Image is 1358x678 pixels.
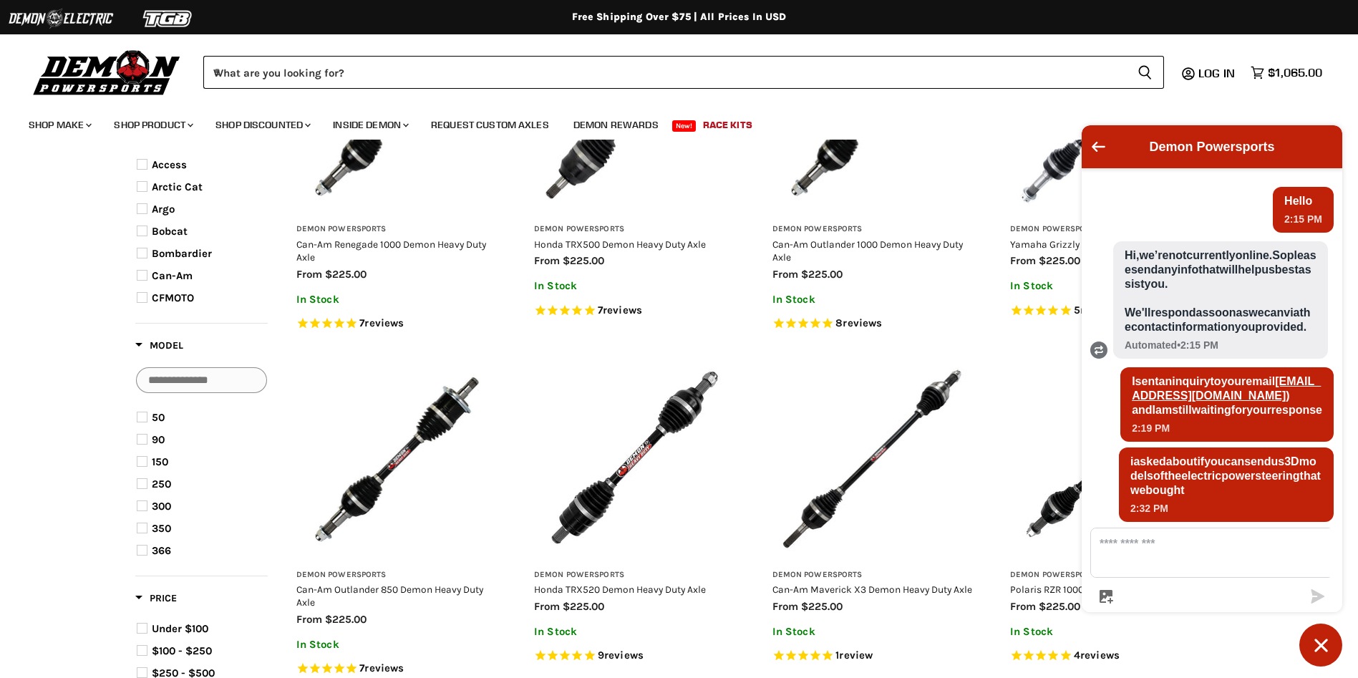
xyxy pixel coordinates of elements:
p: In Stock [296,294,499,306]
span: from [1010,600,1036,613]
span: Rated 5.0 out of 5 stars 1 reviews [772,649,975,664]
a: Can-Am Outlander 1000 Demon Heavy Duty Axle [772,238,963,263]
a: Race Kits [692,110,763,140]
span: reviews [364,316,404,329]
span: $225.00 [1039,600,1080,613]
div: Free Shipping Over $75 | All Prices In USD [107,11,1252,24]
span: Arctic Cat [152,180,203,193]
a: Honda TRX520 Demon Heavy Duty Axle [534,583,706,595]
span: Rated 4.6 out of 5 stars 5 reviews [1010,304,1213,319]
span: Rated 5.0 out of 5 stars 4 reviews [1010,649,1213,664]
img: Can-Am Maverick X3 Demon Heavy Duty Axle [772,357,975,559]
form: Product [203,56,1164,89]
span: Rated 5.0 out of 5 stars 7 reviews [296,662,499,677]
span: 5 reviews [1074,304,1120,316]
span: reviews [603,304,642,316]
span: from [534,254,560,267]
h3: Demon Powersports [296,570,499,581]
h3: Demon Powersports [1010,224,1213,235]
span: Bombardier [152,247,212,260]
a: Demon Rewards [563,110,669,140]
span: 7 reviews [359,316,404,329]
a: Log in [1192,67,1243,79]
span: from [296,268,322,281]
p: In Stock [772,294,975,306]
span: from [772,600,798,613]
h3: Demon Powersports [772,570,975,581]
inbox-online-store-chat: Shopify online store chat [1077,125,1347,667]
span: New! [672,120,697,132]
span: 90 [152,433,165,446]
img: Honda TRX520 Demon Heavy Duty Axle [534,357,737,559]
span: Price [135,592,177,604]
p: In Stock [1010,280,1213,292]
span: review [839,649,873,662]
span: Log in [1198,66,1235,80]
span: reviews [364,662,404,674]
span: $225.00 [563,254,604,267]
p: In Stock [1010,626,1213,638]
span: Argo [152,203,175,215]
span: $225.00 [801,268,843,281]
span: $100 - $250 [152,644,212,657]
span: Model [135,339,183,352]
input: Search Options [136,367,267,393]
a: Request Custom Axles [420,110,560,140]
span: reviews [604,649,644,662]
span: $225.00 [325,268,367,281]
span: Rated 5.0 out of 5 stars 8 reviews [772,316,975,331]
button: Filter by Price [135,591,177,609]
span: 8 reviews [835,316,882,329]
img: Demon Powersports [29,47,185,97]
span: $225.00 [563,600,604,613]
span: 1 reviews [835,649,873,662]
span: 350 [152,522,171,535]
a: Can-Am Maverick X3 Demon Heavy Duty Axle [772,583,972,595]
span: 250 [152,478,171,490]
span: Can-Am [152,269,193,282]
p: In Stock [296,639,499,651]
span: CFMOTO [152,291,194,304]
span: Under $100 [152,622,208,635]
img: Polaris RZR 1000 Demon Heavy Duty Axle [1010,357,1213,559]
span: reviews [843,316,882,329]
h3: Demon Powersports [772,224,975,235]
a: Yamaha Grizzly 700 Demon Heavy Duty Axle [1010,238,1203,250]
ul: Main menu [18,105,1319,140]
img: TGB Logo 2 [115,5,222,32]
span: 7 reviews [359,662,404,674]
span: from [1010,254,1036,267]
a: $1,065.00 [1243,62,1329,83]
span: 150 [152,455,168,468]
span: $225.00 [325,613,367,626]
span: $225.00 [801,600,843,613]
h3: Demon Powersports [296,224,499,235]
span: 4 reviews [1074,649,1120,662]
span: 300 [152,500,171,513]
button: Filter by Model [135,339,183,357]
p: In Stock [534,626,737,638]
span: $1,065.00 [1268,66,1322,79]
span: from [296,613,322,626]
span: $225.00 [1039,254,1080,267]
a: Shop Make [18,110,100,140]
input: When autocomplete results are available use up and down arrows to review and enter to select [203,56,1126,89]
a: Can-Am Renegade 1000 Demon Heavy Duty Axle [296,238,486,263]
img: Can-Am Outlander 850 Demon Heavy Duty Axle [296,357,499,559]
span: 366 [152,544,171,557]
a: Can-Am Outlander 850 Demon Heavy Duty Axle [296,583,483,608]
span: from [534,600,560,613]
span: 50 [152,411,165,424]
h3: Demon Powersports [1010,570,1213,581]
h3: Demon Powersports [534,570,737,581]
h3: Demon Powersports [534,224,737,235]
span: Rated 4.7 out of 5 stars 7 reviews [296,316,499,331]
span: Access [152,158,187,171]
img: Demon Electric Logo 2 [7,5,115,32]
a: Honda TRX500 Demon Heavy Duty Axle [534,238,706,250]
a: Shop Product [103,110,202,140]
